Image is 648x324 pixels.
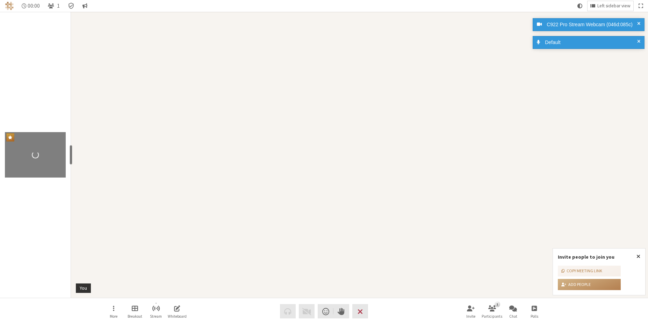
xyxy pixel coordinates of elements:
span: Stream [150,314,162,318]
button: Open shared whiteboard [167,302,187,321]
button: Open poll [525,302,544,321]
span: Left sidebar view [597,3,631,9]
span: Invite [466,314,475,318]
button: Conversation [80,1,90,11]
div: Timer [19,1,43,11]
span: More [110,314,117,318]
button: Send a reaction [318,304,333,318]
button: Invite participants (Alt+I) [461,302,481,321]
div: C922 Pro Stream Webcam (046d:085c) [544,21,640,28]
span: Participants [482,314,502,318]
button: Copy meeting link [558,266,621,277]
span: Chat [509,314,517,318]
div: Default [542,39,640,46]
div: resize [70,145,72,165]
span: Breakout [128,314,142,318]
span: Whiteboard [168,314,187,318]
div: Meeting details Encryption enabled [65,1,77,11]
button: Fullscreen [636,1,646,11]
section: Participant [71,12,648,298]
label: Invite people to join you [558,254,614,260]
img: Iotum [5,2,14,10]
button: Open menu [104,302,123,321]
div: Copy meeting link [561,268,602,274]
button: Open chat [503,302,523,321]
button: Close popover [632,249,645,265]
button: Manage Breakout Rooms [125,302,145,321]
button: Add people [558,279,621,290]
button: Change layout [588,1,633,11]
div: 1 [495,301,500,307]
button: Audio problem - check your Internet connection or call by phone [280,304,296,318]
span: 00:00 [28,3,40,9]
button: Video [299,304,315,318]
button: Open participant list [45,1,63,11]
span: 1 [57,3,60,9]
button: Using system theme [575,1,585,11]
div: You [77,285,89,292]
button: Raise hand [333,304,349,318]
button: End or leave meeting [352,304,368,318]
span: Polls [531,314,538,318]
button: Open participant list [482,302,502,321]
button: Start streaming [146,302,166,321]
